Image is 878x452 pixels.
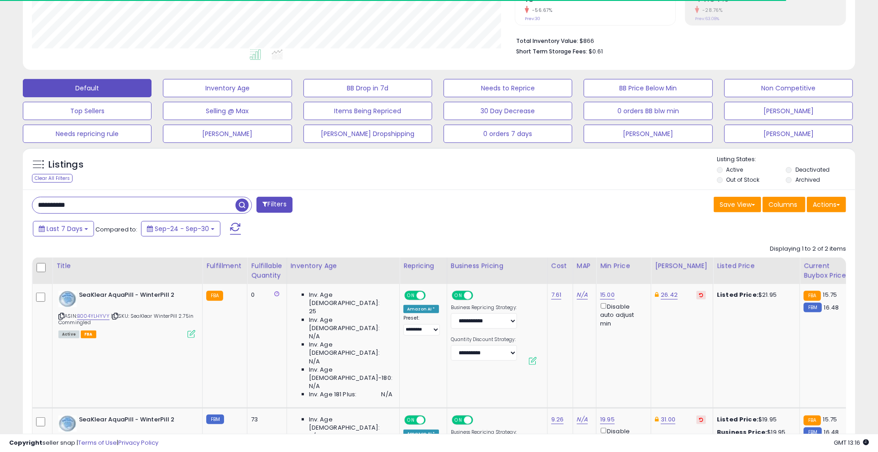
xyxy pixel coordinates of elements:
[834,438,869,447] span: 2025-10-8 13:16 GMT
[309,307,316,315] span: 25
[804,415,821,426] small: FBA
[79,415,190,426] b: SeaKlear AquaPill - WinterPill 2
[577,261,592,271] div: MAP
[661,415,675,424] a: 31.00
[251,261,282,280] div: Fulfillable Quantity
[32,174,73,183] div: Clear All Filters
[795,166,830,173] label: Deactivated
[309,366,392,382] span: Inv. Age [DEMOGRAPHIC_DATA]-180:
[824,303,839,312] span: 16.48
[763,197,805,212] button: Columns
[382,390,392,399] span: N/A
[403,305,439,313] div: Amazon AI *
[77,312,110,320] a: B004YLHYVY
[823,415,837,424] span: 15.75
[81,331,96,338] span: FBA
[444,125,572,143] button: 0 orders 7 days
[577,415,588,424] a: N/A
[444,102,572,120] button: 30 Day Decrease
[600,415,615,424] a: 19.95
[699,7,723,14] small: -28.76%
[163,125,292,143] button: [PERSON_NAME]
[78,438,117,447] a: Terms of Use
[451,261,544,271] div: Business Pricing
[770,245,846,253] div: Displaying 1 to 2 of 2 items
[717,415,758,424] b: Listed Price:
[163,102,292,120] button: Selling @ Max
[804,261,851,280] div: Current Buybox Price
[405,416,417,424] span: ON
[584,125,712,143] button: [PERSON_NAME]
[303,102,432,120] button: Items Being Repriced
[529,7,553,14] small: -56.67%
[600,301,644,328] div: Disable auto adjust min
[56,261,199,271] div: Title
[309,415,392,432] span: Inv. Age [DEMOGRAPHIC_DATA]:
[95,225,137,234] span: Compared to:
[516,47,587,55] b: Short Term Storage Fees:
[251,291,279,299] div: 0
[768,200,797,209] span: Columns
[291,261,396,271] div: Inventory Age
[118,438,158,447] a: Privacy Policy
[303,125,432,143] button: [PERSON_NAME] Dropshipping
[717,415,793,424] div: $19.95
[804,291,821,301] small: FBA
[9,439,158,447] div: seller snap | |
[309,291,392,307] span: Inv. Age [DEMOGRAPHIC_DATA]:
[804,303,821,312] small: FBM
[551,261,569,271] div: Cost
[724,102,853,120] button: [PERSON_NAME]
[451,305,517,311] label: Business Repricing Strategy:
[58,415,77,432] img: 41aapKGb1GL._SL40_.jpg
[424,416,439,424] span: OFF
[584,79,712,97] button: BB Price Below Min
[724,125,853,143] button: [PERSON_NAME]
[23,102,152,120] button: Top Sellers
[403,315,440,336] div: Preset:
[58,291,77,307] img: 41aapKGb1GL._SL40_.jpg
[525,16,540,21] small: Prev: 30
[251,415,279,424] div: 73
[303,79,432,97] button: BB Drop in 7d
[309,332,320,341] span: N/A
[551,290,562,300] a: 7.61
[717,291,793,299] div: $21.95
[695,16,719,21] small: Prev: 63.08%
[23,79,152,97] button: Default
[309,382,320,390] span: N/A
[600,290,615,300] a: 15.00
[717,155,855,164] p: Listing States:
[717,261,796,271] div: Listed Price
[661,290,678,300] a: 26.42
[309,316,392,332] span: Inv. Age [DEMOGRAPHIC_DATA]:
[79,291,190,302] b: SeaKlear AquaPill - WinterPill 2
[655,261,709,271] div: [PERSON_NAME]
[453,292,464,300] span: ON
[206,261,243,271] div: Fulfillment
[807,197,846,212] button: Actions
[551,415,564,424] a: 9.26
[23,125,152,143] button: Needs repricing rule
[472,416,486,424] span: OFF
[309,341,392,357] span: Inv. Age [DEMOGRAPHIC_DATA]:
[155,224,209,233] span: Sep-24 - Sep-30
[444,79,572,97] button: Needs to Reprice
[823,290,837,299] span: 15.75
[403,261,443,271] div: Repricing
[58,312,194,326] span: | SKU: SeaKlear WinterPill 2.75in Commingled
[206,291,223,301] small: FBA
[795,176,820,184] label: Archived
[472,292,486,300] span: OFF
[714,197,761,212] button: Save View
[724,79,853,97] button: Non Competitive
[163,79,292,97] button: Inventory Age
[256,197,292,213] button: Filters
[9,438,42,447] strong: Copyright
[206,415,224,424] small: FBM
[584,102,712,120] button: 0 orders BB blw min
[33,221,94,237] button: Last 7 Days
[47,224,83,233] span: Last 7 Days
[600,261,647,271] div: Min Price
[309,357,320,366] span: N/A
